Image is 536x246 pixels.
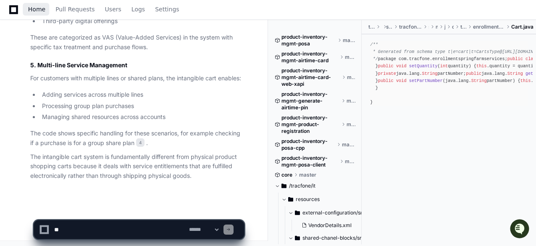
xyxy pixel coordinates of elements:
[378,63,394,69] span: public
[409,78,443,83] span: setPartNumber
[436,24,438,30] span: main
[281,114,340,135] span: product-inventory-mgmt-product-registration
[370,41,528,106] div: package com.tracfone.enrollmentspringfarmservices; implements java.io.Serializable { quantity; { ...
[136,138,145,147] span: 4
[509,218,532,241] iframe: Open customer support
[30,74,244,83] p: For customers with multiple lines or shared plans, the intangible cart enables:
[378,71,396,76] span: private
[8,34,153,47] div: Welcome
[30,61,244,69] h3: 5. Multi-line Service Management
[155,7,179,12] span: Settings
[473,24,504,30] span: enrollmentspringfarmservices
[281,67,340,87] span: product-inventory-mgmt-airtime-card-web-xapi
[347,74,355,81] span: master
[422,71,438,76] span: String
[345,54,355,61] span: master
[281,172,292,178] span: core
[511,24,533,30] span: Cart.java
[347,121,355,128] span: master
[281,91,340,111] span: product-inventory-mgmt-generate-airtime-pin
[343,37,355,44] span: master
[8,63,24,78] img: 1756235613930-3d25f9e4-fa56-45dd-b3ad-e072dfbd1548
[39,90,244,100] li: Adding services across multiple lines
[428,24,429,30] span: src
[368,24,375,30] span: tracfone
[281,155,338,168] span: product-inventory-mgmt-posa-client
[466,71,481,76] span: public
[281,181,286,191] svg: Directory
[39,16,244,26] li: Third-party digital offerings
[39,101,244,111] li: Processing group plan purchases
[399,24,422,30] span: tracfone-jaxws-clients
[84,88,102,95] span: Pylon
[444,24,446,30] span: java
[440,63,448,69] span: int
[28,7,45,12] span: Home
[29,63,138,71] div: Start new chat
[281,50,338,64] span: product-inventory-mgmt-airtime-card
[143,65,153,75] button: Start new chat
[507,56,523,61] span: public
[520,78,531,83] span: this
[288,194,293,204] svg: Directory
[281,138,335,151] span: product-inventory-posa-cpp
[281,193,362,206] button: resources
[296,196,320,203] span: resources
[289,183,315,189] span: /tracfone/it
[281,34,336,47] span: product-inventory-mgmt-posa
[396,78,407,83] span: void
[39,112,244,122] li: Managing shared resources across accounts
[476,63,487,69] span: this
[30,129,244,148] p: The code shows specific handling for these scenarios, for example checking if a purchase is for a...
[347,98,355,104] span: master
[30,152,244,181] p: The intangible cart system is fundamentally different from physical product shopping carts becaus...
[275,179,355,193] button: /tracfone/it
[8,8,25,25] img: PlayerZero
[409,63,438,69] span: setQuantity
[507,71,523,76] span: String
[299,172,316,178] span: master
[59,88,102,95] a: Powered byPylon
[29,71,122,78] div: We're offline, but we'll be back soon!
[55,7,95,12] span: Pull Requests
[345,158,356,165] span: master
[438,63,471,69] span: ( quantity)
[452,24,453,30] span: com
[342,141,355,148] span: master
[386,24,392,30] span: services
[443,78,515,83] span: (java.lang. partNumber)
[30,33,244,52] p: These are categorized as VAS (Value-Added Services) in the system with specific tax treatment and...
[471,78,487,83] span: String
[131,7,145,12] span: Logs
[396,63,407,69] span: void
[378,78,394,83] span: public
[460,24,467,30] span: tracfone
[105,7,121,12] span: Users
